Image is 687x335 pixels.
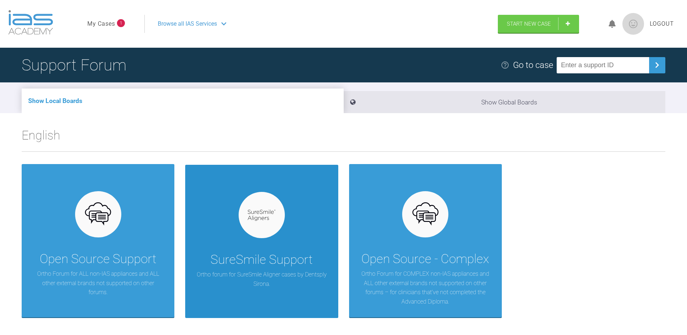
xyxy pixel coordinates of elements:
img: help.e70b9f3d.svg [501,61,509,69]
div: Go to case [513,58,553,72]
span: Browse all IAS Services [158,19,217,29]
img: suresmile.935bb804.svg [248,210,275,221]
span: Start New Case [507,21,551,27]
p: Ortho forum for SureSmile Aligner cases by Dentsply Sirona. [196,270,327,288]
p: Ortho Forum for ALL non-IAS appliances and ALL other external brands not supported on other forums. [32,269,164,297]
img: profile.png [622,13,644,35]
img: logo-light.3e3ef733.png [8,10,53,35]
div: Open Source - Complex [361,249,489,269]
div: SureSmile Support [210,250,313,270]
li: Show Global Boards [344,91,666,113]
h2: English [22,125,665,151]
a: My Cases [87,19,115,29]
a: Logout [650,19,674,29]
a: Start New Case [498,15,579,33]
a: SureSmile SupportOrtho forum for SureSmile Aligner cases by Dentsply Sirona. [185,164,338,317]
p: Ortho Forum for COMPLEX non-IAS appliances and ALL other external brands not supported on other f... [360,269,491,306]
div: Open Source Support [40,249,156,269]
a: Open Source SupportOrtho Forum for ALL non-IAS appliances and ALL other external brands not suppo... [22,164,174,317]
li: Show Local Boards [22,89,344,113]
img: opensource.6e495855.svg [84,201,112,228]
span: 1 [117,19,125,27]
img: chevronRight.28bd32b0.svg [651,59,663,71]
h1: Support Forum [22,52,126,78]
img: opensource.6e495855.svg [412,201,439,228]
a: Open Source - ComplexOrtho Forum for COMPLEX non-IAS appliances and ALL other external brands not... [349,164,502,317]
input: Enter a support ID [557,57,649,73]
